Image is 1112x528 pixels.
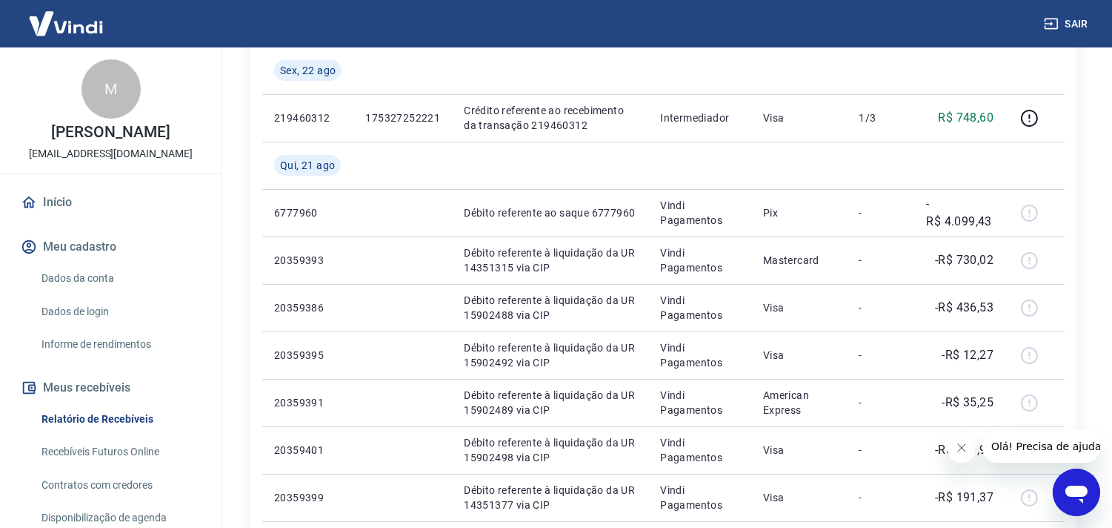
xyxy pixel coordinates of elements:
p: Débito referente à liquidação da UR 15902488 via CIP [464,293,636,323]
p: Visa [763,300,835,315]
p: R$ 748,60 [939,109,994,127]
p: -R$ 730,02 [935,251,993,269]
p: -R$ 4.099,43 [927,195,994,231]
iframe: Fechar mensagem [947,433,976,463]
p: 1/3 [859,110,902,125]
p: -R$ 420,98 [935,441,993,459]
button: Meu cadastro [18,231,204,263]
p: - [859,253,902,268]
button: Meus recebíveis [18,372,204,404]
p: Vindi Pagamentos [660,388,739,418]
p: Intermediador [660,110,739,125]
p: 175327252221 [365,110,440,125]
img: Vindi [18,1,114,46]
a: Recebíveis Futuros Online [36,437,204,467]
p: Vindi Pagamentos [660,245,739,275]
p: -R$ 191,37 [935,489,993,506]
a: Relatório de Recebíveis [36,404,204,435]
p: Débito referente ao saque 6777960 [464,205,636,220]
p: 20359393 [274,253,342,268]
p: Vindi Pagamentos [660,293,739,323]
a: Dados da conta [36,263,204,294]
p: - [859,348,902,363]
p: - [859,443,902,458]
p: Crédito referente ao recebimento da transação 219460312 [464,103,636,133]
p: -R$ 12,27 [942,346,994,364]
iframe: Mensagem da empresa [982,430,1100,463]
p: 219460312 [274,110,342,125]
a: Informe de rendimentos [36,329,204,360]
p: Vindi Pagamentos [660,198,739,228]
p: 20359391 [274,395,342,410]
p: - [859,300,902,315]
p: Vindi Pagamentos [660,483,739,512]
p: Débito referente à liquidação da UR 14351315 via CIP [464,245,636,275]
p: Débito referente à liquidação da UR 15902498 via CIP [464,435,636,465]
a: Início [18,186,204,219]
span: Sex, 22 ago [280,63,336,78]
a: Contratos com credores [36,470,204,501]
a: Dados de login [36,297,204,327]
p: [PERSON_NAME] [51,125,170,140]
p: 20359401 [274,443,342,458]
p: Vindi Pagamentos [660,340,739,370]
p: 20359386 [274,300,342,315]
p: -R$ 35,25 [942,394,994,412]
p: -R$ 436,53 [935,299,993,317]
p: Vindi Pagamentos [660,435,739,465]
p: Visa [763,443,835,458]
span: Qui, 21 ago [280,158,335,173]
p: 6777960 [274,205,342,220]
p: - [859,490,902,505]
p: Débito referente à liquidação da UR 14351377 via CIP [464,483,636,512]
p: - [859,205,902,220]
button: Sair [1041,10,1094,38]
p: Pix [763,205,835,220]
span: Olá! Precisa de ajuda? [9,10,124,22]
p: Visa [763,110,835,125]
p: Débito referente à liquidação da UR 15902489 via CIP [464,388,636,418]
p: [EMAIL_ADDRESS][DOMAIN_NAME] [29,146,193,162]
div: M [81,59,141,119]
iframe: Botão para abrir a janela de mensagens [1053,469,1100,516]
p: Visa [763,348,835,363]
p: Visa [763,490,835,505]
p: 20359399 [274,490,342,505]
p: Mastercard [763,253,835,268]
p: Débito referente à liquidação da UR 15902492 via CIP [464,340,636,370]
p: American Express [763,388,835,418]
p: - [859,395,902,410]
p: 20359395 [274,348,342,363]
